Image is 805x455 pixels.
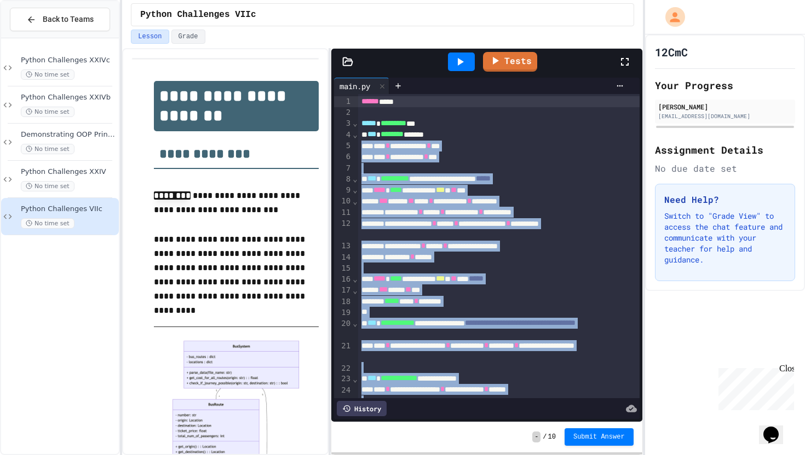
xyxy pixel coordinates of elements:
span: No time set [21,107,74,117]
div: Chat with us now!Close [4,4,76,69]
span: No time set [21,144,74,154]
h3: Need Help? [664,193,786,206]
div: 16 [334,274,352,285]
p: Switch to "Grade View" to access the chat feature and communicate with your teacher for help and ... [664,211,786,265]
div: 3 [334,118,352,129]
span: Demonstrating OOP Principles Task [21,130,117,139]
div: 25 [334,396,352,407]
div: [EMAIL_ADDRESS][DOMAIN_NAME] [658,112,792,120]
span: Python Challenges XXIV [21,167,117,177]
button: Submit Answer [565,428,634,446]
div: 6 [334,151,352,162]
div: 9 [334,185,352,196]
h2: Your Progress [655,78,795,93]
span: Fold line [352,319,358,328]
a: Tests [483,52,537,72]
button: Grade [171,30,205,44]
div: main.py [334,80,376,92]
div: My Account [654,4,688,30]
div: 2 [334,107,352,118]
span: Python Challenges XXIVb [21,93,117,102]
div: 15 [334,263,352,274]
div: 12 [334,218,352,241]
iframe: chat widget [714,364,794,410]
span: Fold line [352,197,358,206]
span: No time set [21,181,74,191]
div: 19 [334,307,352,318]
span: Back to Teams [43,14,94,25]
span: Fold line [352,375,358,383]
span: No time set [21,69,74,80]
div: 13 [334,241,352,252]
span: Fold line [352,119,358,127]
div: 11 [334,207,352,218]
div: 5 [334,141,352,151]
span: Fold line [352,174,358,183]
span: Fold line [352,286,358,295]
div: History [337,401,387,416]
span: No time set [21,218,74,229]
span: / [543,433,547,441]
div: 4 [334,130,352,141]
div: 8 [334,174,352,185]
span: 10 [548,433,556,441]
button: Lesson [131,30,169,44]
div: 22 [334,363,352,374]
div: [PERSON_NAME] [658,102,792,112]
span: Submit Answer [573,433,625,441]
span: Fold line [352,185,358,194]
div: 14 [334,252,352,263]
div: No due date set [655,162,795,175]
iframe: chat widget [759,411,794,444]
span: Fold line [352,275,358,283]
div: 1 [334,96,352,107]
h2: Assignment Details [655,142,795,157]
div: main.py [334,78,389,94]
div: 10 [334,196,352,207]
div: 20 [334,318,352,341]
div: 23 [334,374,352,384]
span: Fold line [352,130,358,139]
div: 17 [334,285,352,296]
span: Python Challenges XXIVc [21,56,117,65]
div: 24 [334,385,352,396]
div: 18 [334,296,352,307]
span: Python Challenges VIIc [140,8,256,21]
div: 7 [334,163,352,174]
h1: 12CmC [655,44,688,60]
button: Back to Teams [10,8,110,31]
span: - [532,431,540,442]
span: Python Challenges VIIc [21,205,117,214]
div: 21 [334,341,352,363]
